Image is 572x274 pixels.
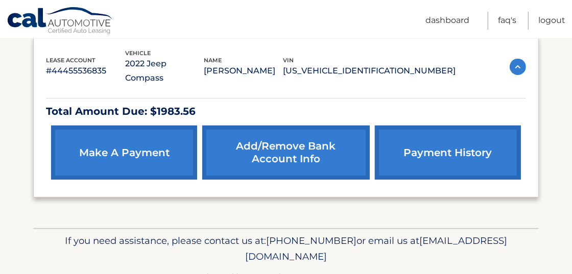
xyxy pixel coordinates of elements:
[498,12,516,30] a: FAQ's
[125,49,151,57] span: vehicle
[538,12,565,30] a: Logout
[202,126,369,180] a: Add/Remove bank account info
[40,233,532,265] p: If you need assistance, please contact us at: or email us at
[46,64,125,78] p: #44455536835
[46,103,526,120] p: Total Amount Due: $1983.56
[125,57,204,85] p: 2022 Jeep Compass
[375,126,521,180] a: payment history
[510,59,526,75] img: accordion-active.svg
[266,235,356,246] span: [PHONE_NUMBER]
[51,126,197,180] a: make a payment
[204,57,222,64] span: name
[204,64,283,78] p: [PERSON_NAME]
[425,12,469,30] a: Dashboard
[7,7,114,36] a: Cal Automotive
[283,64,456,78] p: [US_VEHICLE_IDENTIFICATION_NUMBER]
[46,57,96,64] span: lease account
[283,57,294,64] span: vin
